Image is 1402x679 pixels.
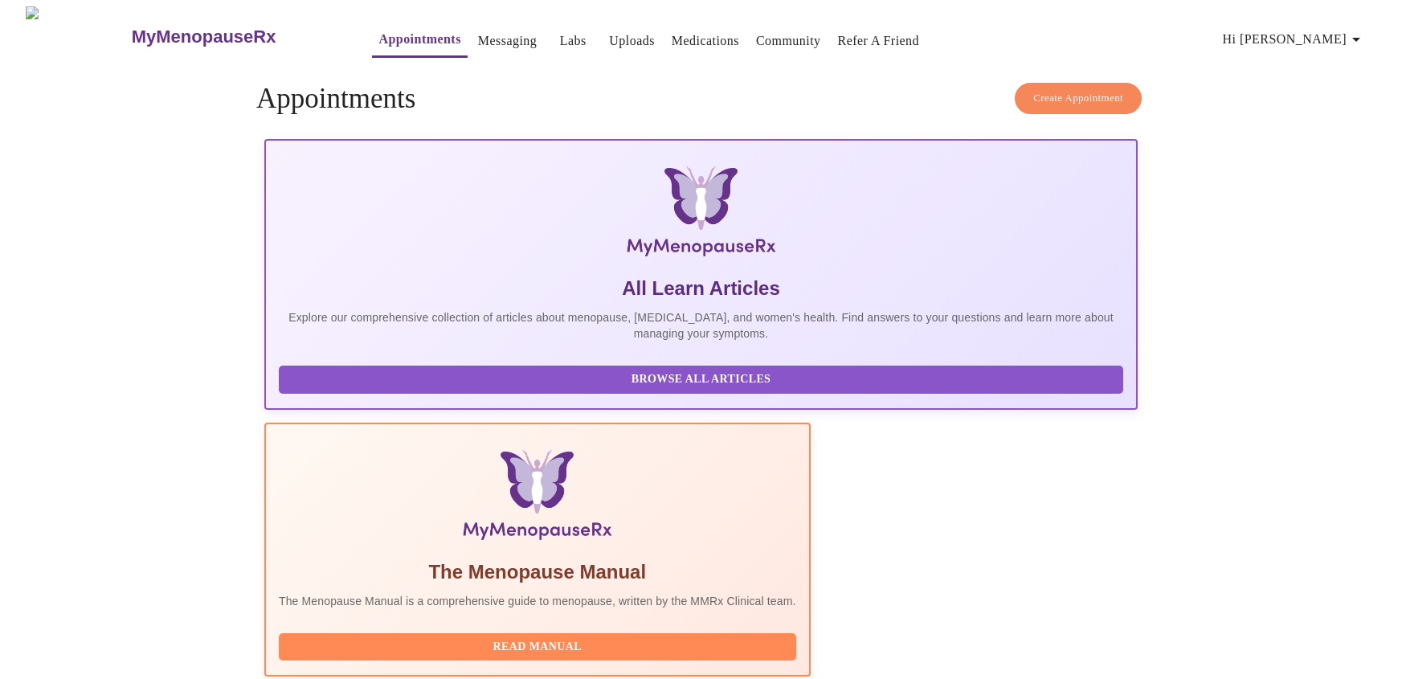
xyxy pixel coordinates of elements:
[295,637,780,657] span: Read Manual
[256,83,1146,115] h4: Appointments
[1223,28,1366,51] span: Hi [PERSON_NAME]
[132,27,276,47] h3: MyMenopauseRx
[472,25,543,57] button: Messaging
[279,633,796,661] button: Read Manual
[547,25,599,57] button: Labs
[672,30,739,52] a: Medications
[560,30,587,52] a: Labs
[478,30,537,52] a: Messaging
[372,23,467,58] button: Appointments
[665,25,746,57] button: Medications
[129,9,340,65] a: MyMenopauseRx
[609,30,655,52] a: Uploads
[26,6,129,67] img: MyMenopauseRx Logo
[279,371,1127,385] a: Browse All Articles
[750,25,828,57] button: Community
[832,25,926,57] button: Refer a Friend
[756,30,821,52] a: Community
[279,593,796,609] p: The Menopause Manual is a comprehensive guide to menopause, written by the MMRx Clinical team.
[279,276,1123,301] h5: All Learn Articles
[838,30,920,52] a: Refer a Friend
[279,559,796,585] h5: The Menopause Manual
[361,450,713,546] img: Menopause Manual
[295,370,1107,390] span: Browse All Articles
[279,309,1123,342] p: Explore our comprehensive collection of articles about menopause, [MEDICAL_DATA], and women's hea...
[603,25,661,57] button: Uploads
[1216,23,1372,55] button: Hi [PERSON_NAME]
[1015,83,1142,114] button: Create Appointment
[279,639,800,652] a: Read Manual
[410,166,992,263] img: MyMenopauseRx Logo
[1033,89,1123,108] span: Create Appointment
[378,28,460,51] a: Appointments
[279,366,1123,394] button: Browse All Articles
